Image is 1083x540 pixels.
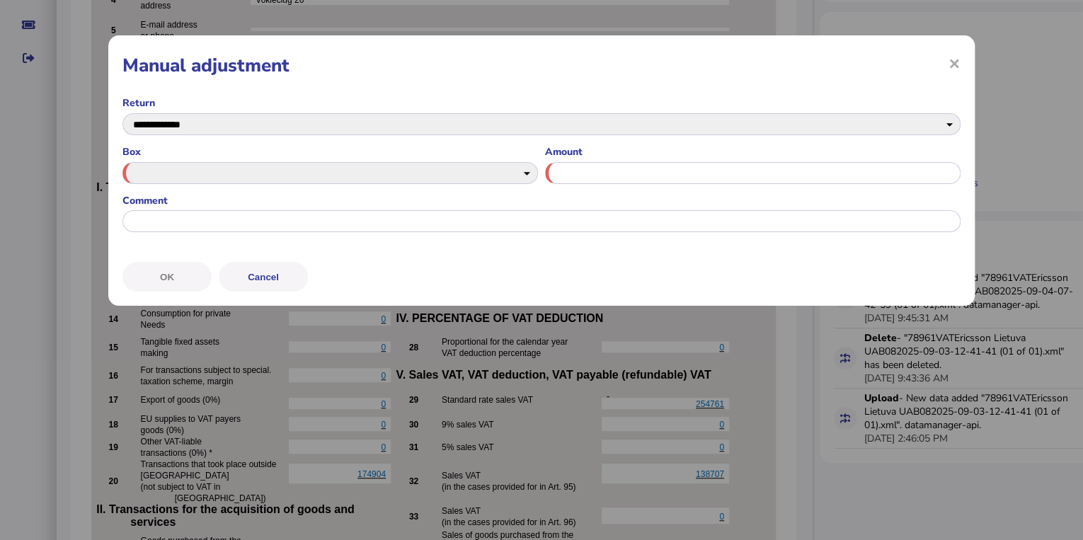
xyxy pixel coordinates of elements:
span: × [949,50,961,76]
label: Comment [122,194,961,207]
label: Amount [545,145,961,159]
label: Return [122,96,961,110]
button: OK [122,262,212,292]
h1: Manual adjustment [122,53,961,78]
button: Cancel [219,262,308,292]
label: Box [122,145,538,159]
